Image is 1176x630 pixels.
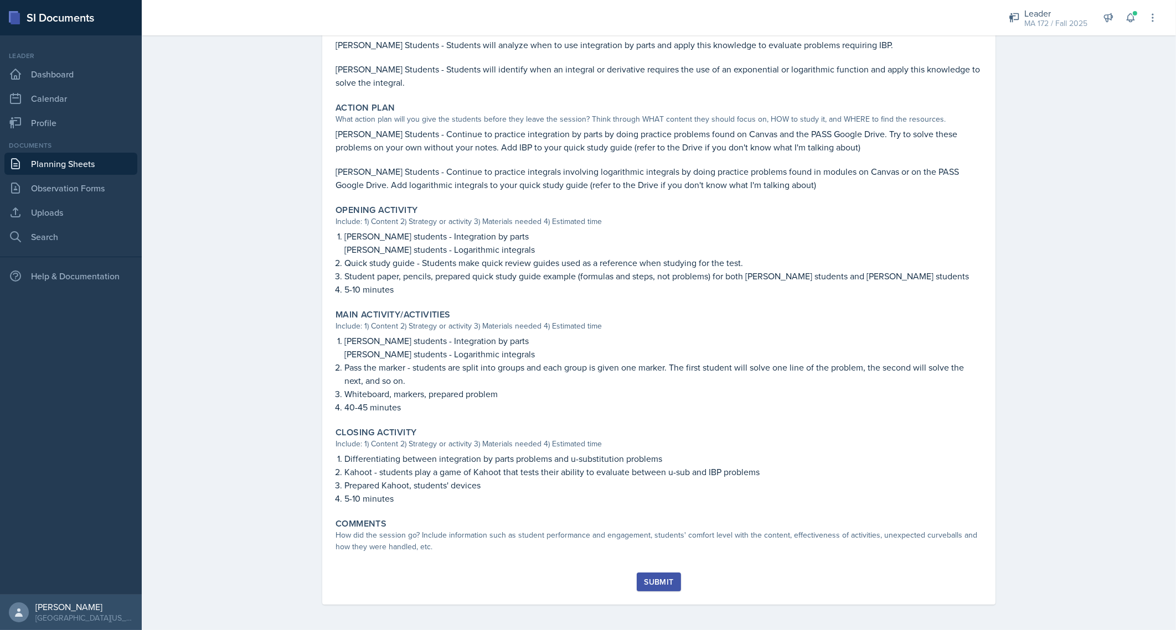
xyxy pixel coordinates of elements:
div: [PERSON_NAME] [35,601,133,612]
div: Include: 1) Content 2) Strategy or activity 3) Materials needed 4) Estimated time [336,216,982,227]
p: [PERSON_NAME] Students - Continue to practice integration by parts by doing practice problems fou... [336,127,982,154]
div: How did the session go? Include information such as student performance and engagement, students'... [336,529,982,553]
div: [GEOGRAPHIC_DATA][US_STATE] in [GEOGRAPHIC_DATA] [35,612,133,623]
p: [PERSON_NAME] Students - Continue to practice integrals involving logarithmic integrals by doing ... [336,165,982,191]
label: Closing Activity [336,427,416,438]
p: [PERSON_NAME] students - Logarithmic integrals [344,347,982,361]
div: MA 172 / Fall 2025 [1024,18,1087,29]
p: Whiteboard, markers, prepared problem [344,387,982,400]
div: Documents [4,140,137,150]
a: Dashboard [4,63,137,85]
p: Pass the marker - students are split into groups and each group is given one marker. The first st... [344,361,982,387]
div: Leader [4,51,137,61]
p: [PERSON_NAME] Students - Students will analyze when to use integration by parts and apply this kn... [336,38,982,51]
p: [PERSON_NAME] students - Integration by parts [344,230,982,243]
p: Differentiating between integration by parts problems and u-substitution problems [344,452,982,465]
label: Main Activity/Activities [336,309,451,320]
p: Quick study guide - Students make quick review guides used as a reference when studying for the t... [344,256,982,269]
a: Search [4,226,137,248]
p: Prepared Kahoot, students' devices [344,478,982,492]
p: Student paper, pencils, prepared quick study guide example (formulas and steps, not problems) for... [344,269,982,283]
p: [PERSON_NAME] students - Integration by parts [344,334,982,347]
label: Action Plan [336,102,395,113]
p: [PERSON_NAME] students - Logarithmic integrals [344,243,982,256]
div: Help & Documentation [4,265,137,287]
a: Planning Sheets [4,153,137,175]
p: 5-10 minutes [344,283,982,296]
div: Leader [1024,7,1087,20]
p: 40-45 minutes [344,400,982,414]
div: Include: 1) Content 2) Strategy or activity 3) Materials needed 4) Estimated time [336,320,982,332]
label: Comments [336,518,386,529]
div: Submit [644,577,673,586]
p: [PERSON_NAME] Students - Students will identify when an integral or derivative requires the use o... [336,63,982,89]
a: Observation Forms [4,177,137,199]
div: What action plan will you give the students before they leave the session? Think through WHAT con... [336,113,982,125]
button: Submit [637,572,680,591]
a: Profile [4,112,137,134]
label: Opening Activity [336,205,417,216]
p: Kahoot - students play a game of Kahoot that tests their ability to evaluate between u-sub and IB... [344,465,982,478]
a: Calendar [4,87,137,110]
a: Uploads [4,201,137,223]
p: 5-10 minutes [344,492,982,505]
div: Include: 1) Content 2) Strategy or activity 3) Materials needed 4) Estimated time [336,438,982,450]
